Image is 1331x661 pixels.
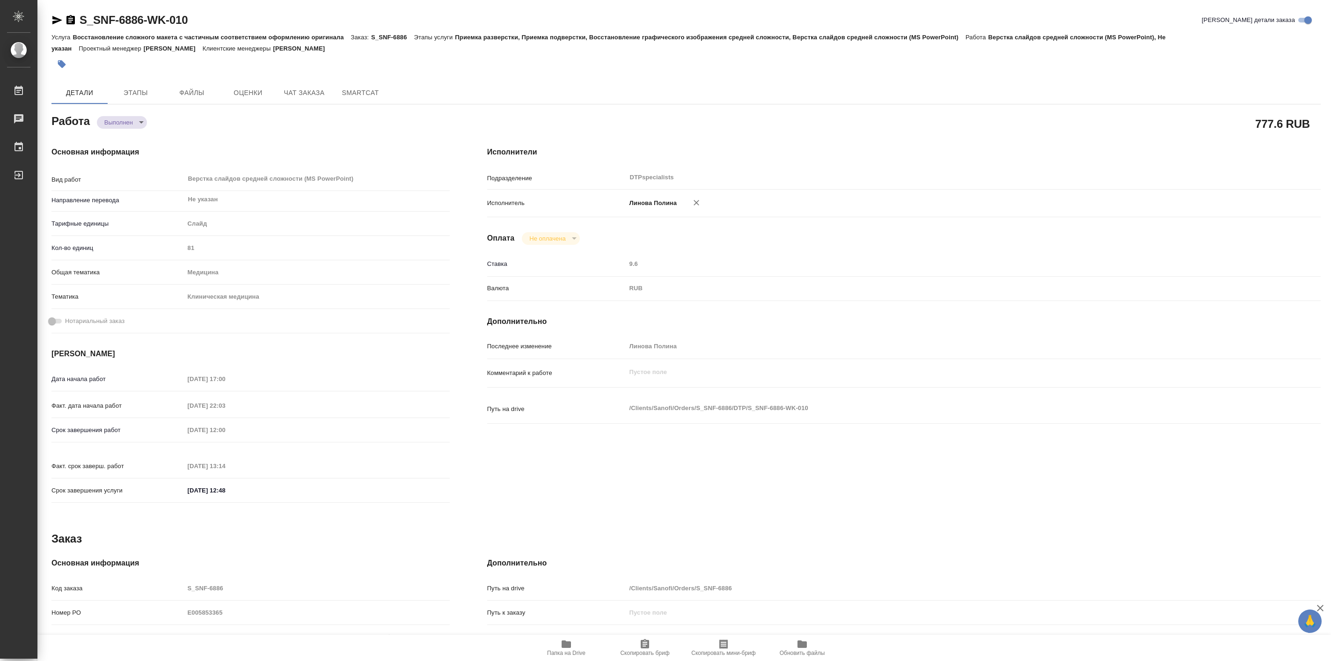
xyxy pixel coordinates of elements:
[184,606,450,619] input: Пустое поле
[51,34,73,41] p: Услуга
[51,348,450,360] h4: [PERSON_NAME]
[780,650,825,656] span: Обновить файлы
[73,34,351,41] p: Восстановление сложного макета с частичным соответствием оформлению оригинала
[65,15,76,26] button: Скопировать ссылку
[80,14,188,26] a: S_SNF-6886-WK-010
[1298,610,1322,633] button: 🙏
[51,175,184,184] p: Вид работ
[51,219,184,228] p: Тарифные единицы
[51,268,184,277] p: Общая тематика
[51,608,184,617] p: Номер РО
[65,316,124,326] span: Нотариальный заказ
[203,45,273,52] p: Клиентские менеджеры
[97,116,147,129] div: Выполнен
[626,280,1251,296] div: RUB
[547,650,585,656] span: Папка на Drive
[691,650,755,656] span: Скопировать мини-бриф
[620,650,669,656] span: Скопировать бриф
[51,558,450,569] h4: Основная информация
[487,284,626,293] p: Валюта
[455,34,965,41] p: Приемка разверстки, Приемка подверстки, Восстановление графического изображения средней сложности...
[487,404,626,414] p: Путь на drive
[1255,116,1310,132] h2: 777.6 RUB
[51,426,184,435] p: Срок завершения работ
[102,118,136,126] button: Выполнен
[487,174,626,183] p: Подразделение
[626,257,1251,271] input: Пустое поле
[487,608,626,617] p: Путь к заказу
[57,87,102,99] span: Детали
[51,54,72,74] button: Добавить тэг
[626,633,662,640] a: S_SNF-6886
[686,192,707,213] button: Удалить исполнителя
[626,339,1251,353] input: Пустое поле
[487,259,626,269] p: Ставка
[487,558,1321,569] h4: Дополнительно
[184,459,266,473] input: Пустое поле
[51,531,82,546] h2: Заказ
[522,232,579,245] div: Выполнен
[184,423,266,437] input: Пустое поле
[226,87,271,99] span: Оценки
[51,243,184,253] p: Кол-во единиц
[184,399,266,412] input: Пустое поле
[338,87,383,99] span: SmartCat
[51,632,184,642] p: Вид услуги
[113,87,158,99] span: Этапы
[273,45,332,52] p: [PERSON_NAME]
[1202,15,1295,25] span: [PERSON_NAME] детали заказа
[282,87,327,99] span: Чат заказа
[51,486,184,495] p: Срок завершения услуги
[51,15,63,26] button: Скопировать ссылку для ЯМессенджера
[184,264,450,280] div: Медицина
[487,368,626,378] p: Комментарий к работе
[51,112,90,129] h2: Работа
[79,45,143,52] p: Проектный менеджер
[487,632,626,642] p: Проекты Smartcat
[763,635,841,661] button: Обновить файлы
[487,233,515,244] h4: Оплата
[487,316,1321,327] h4: Дополнительно
[51,147,450,158] h4: Основная информация
[1302,611,1318,631] span: 🙏
[487,198,626,208] p: Исполнитель
[487,584,626,593] p: Путь на drive
[606,635,684,661] button: Скопировать бриф
[184,484,266,497] input: ✎ Введи что-нибудь
[527,635,606,661] button: Папка на Drive
[144,45,203,52] p: [PERSON_NAME]
[184,630,450,644] input: Пустое поле
[169,87,214,99] span: Файлы
[184,289,450,305] div: Клиническая медицина
[487,147,1321,158] h4: Исполнители
[184,581,450,595] input: Пустое поле
[414,34,455,41] p: Этапы услуги
[527,235,568,242] button: Не оплачена
[51,462,184,471] p: Факт. срок заверш. работ
[351,34,371,41] p: Заказ:
[626,400,1251,416] textarea: /Clients/Sanofi/Orders/S_SNF-6886/DTP/S_SNF-6886-WK-010
[626,606,1251,619] input: Пустое поле
[626,581,1251,595] input: Пустое поле
[184,372,266,386] input: Пустое поле
[184,241,450,255] input: Пустое поле
[51,292,184,301] p: Тематика
[487,342,626,351] p: Последнее изменение
[51,196,184,205] p: Направление перевода
[626,198,677,208] p: Линова Полина
[184,216,450,232] div: Слайд
[51,401,184,411] p: Факт. дата начала работ
[51,375,184,384] p: Дата начала работ
[51,584,184,593] p: Код заказа
[371,34,414,41] p: S_SNF-6886
[965,34,988,41] p: Работа
[684,635,763,661] button: Скопировать мини-бриф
